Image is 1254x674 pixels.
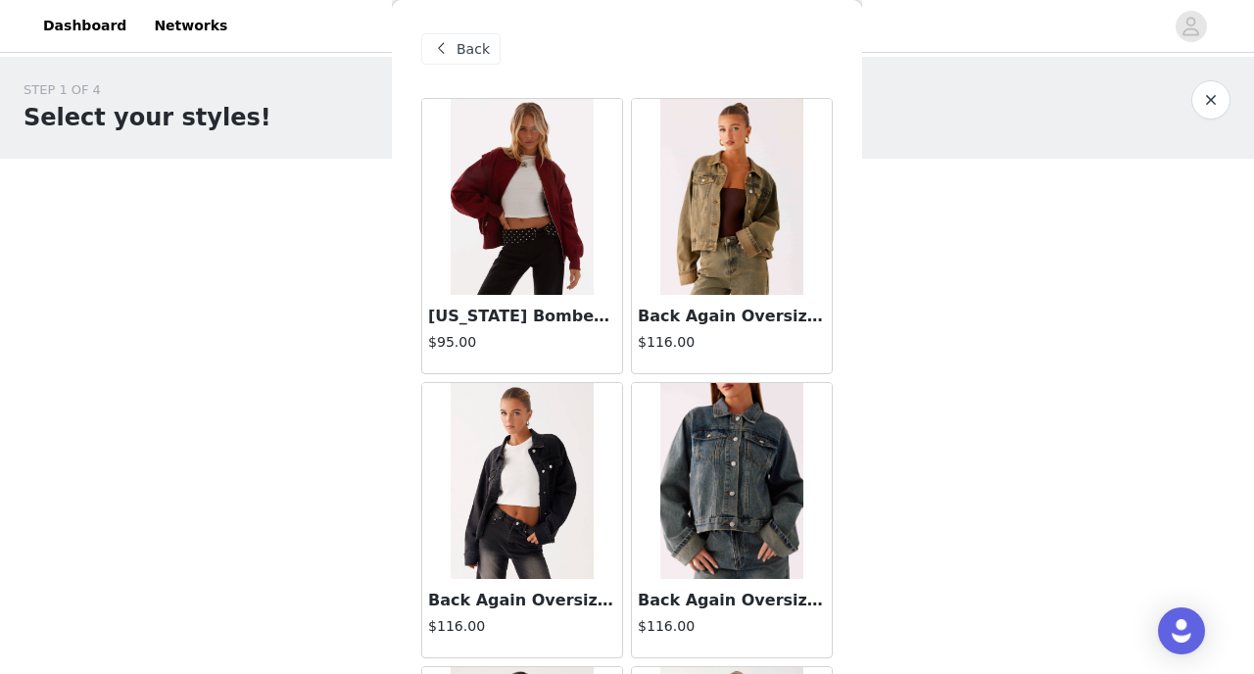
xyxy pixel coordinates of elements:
h4: $116.00 [638,616,826,637]
a: Networks [142,4,239,48]
img: Back Again Oversized Denim Jacket - Brown Sand Wash [660,99,802,295]
h4: $116.00 [638,332,826,353]
div: Open Intercom Messenger [1158,607,1205,654]
h3: Back Again Oversized Denim Jacket - Brown Sand Wash [638,305,826,328]
h4: $95.00 [428,332,616,353]
div: avatar [1182,11,1200,42]
span: Back [457,39,490,60]
h1: Select your styles! [24,100,271,135]
img: Alabama Bomber Jacket - Red [451,99,593,295]
h4: $116.00 [428,616,616,637]
h3: Back Again Oversized Denim Jacket - Dirty Wash [638,589,826,612]
h3: [US_STATE] Bomber Jacket - Red [428,305,616,328]
div: STEP 1 OF 4 [24,80,271,100]
img: Back Again Oversized Denim Jacket - Dirty Wash [660,383,802,579]
a: Dashboard [31,4,138,48]
img: Back Again Oversized Denim Jacket - Charcoal Wash [451,383,593,579]
h3: Back Again Oversized Denim Jacket - Charcoal Wash [428,589,616,612]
